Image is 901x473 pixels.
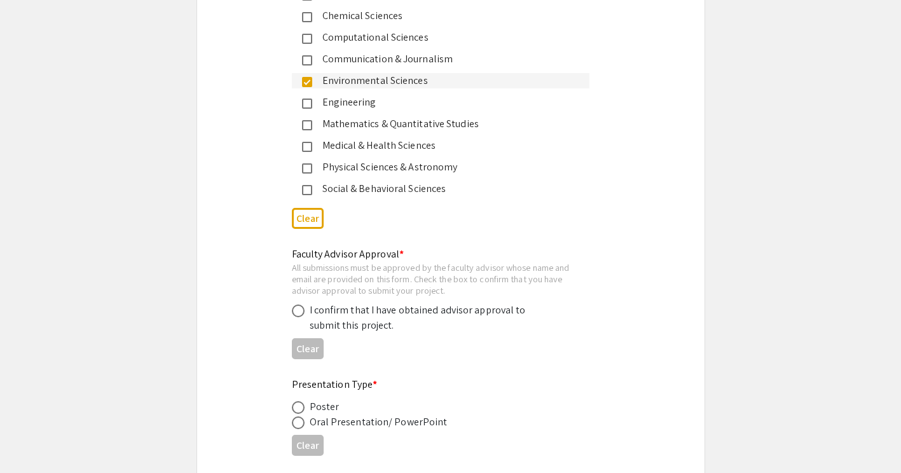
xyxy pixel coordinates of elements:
iframe: Chat [10,416,54,463]
div: Medical & Health Sciences [312,138,579,153]
div: Poster [310,399,340,415]
div: Oral Presentation/ PowerPoint [310,415,448,430]
div: Communication & Journalism [312,51,579,67]
div: Physical Sciences & Astronomy [312,160,579,175]
div: Mathematics & Quantitative Studies [312,116,579,132]
div: Chemical Sciences [312,8,579,24]
div: Social & Behavioral Sciences [312,181,579,196]
button: Clear [292,435,324,456]
mat-label: Faculty Advisor Approval [292,247,404,261]
div: I confirm that I have obtained advisor approval to submit this project. [310,303,532,333]
div: All submissions must be approved by the faculty advisor whose name and email are provided on this... [292,262,589,296]
div: Environmental Sciences [312,73,579,88]
button: Clear [292,208,324,229]
div: Engineering [312,95,579,110]
div: Computational Sciences [312,30,579,45]
mat-label: Presentation Type [292,378,378,391]
button: Clear [292,338,324,359]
